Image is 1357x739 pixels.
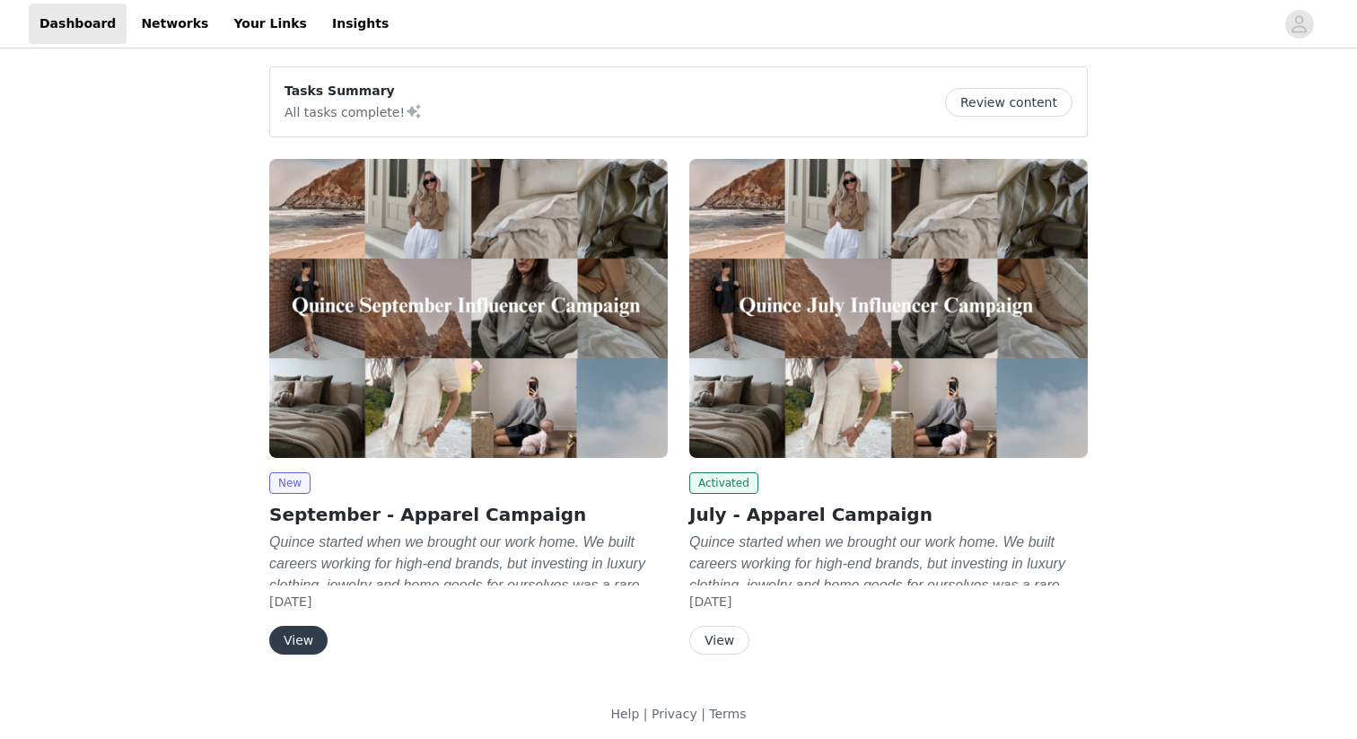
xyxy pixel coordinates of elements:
span: New [269,472,311,494]
a: Terms [709,707,746,721]
span: [DATE] [269,594,311,609]
a: View [689,634,749,647]
a: Networks [130,4,219,44]
span: Activated [689,472,758,494]
p: All tasks complete! [285,101,423,122]
button: View [269,626,328,655]
em: Quince started when we brought our work home. We built careers working for high-end brands, but i... [689,534,1072,657]
a: View [269,634,328,647]
a: Dashboard [29,4,127,44]
a: Help [610,707,639,721]
a: Your Links [223,4,318,44]
a: Privacy [652,707,697,721]
h2: September - Apparel Campaign [269,501,668,528]
span: [DATE] [689,594,731,609]
span: | [701,707,705,721]
div: avatar [1291,10,1308,39]
em: Quince started when we brought our work home. We built careers working for high-end brands, but i... [269,534,652,657]
h2: July - Apparel Campaign [689,501,1088,528]
p: Tasks Summary [285,82,423,101]
button: Review content [945,88,1072,117]
button: View [689,626,749,655]
img: Quince [269,159,668,458]
a: Insights [321,4,399,44]
span: | [643,707,648,721]
img: Quince [689,159,1088,458]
